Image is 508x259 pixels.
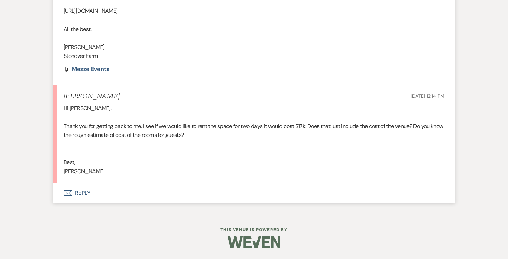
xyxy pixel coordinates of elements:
img: Weven Logo [228,230,280,255]
span: Mezze Events [72,65,110,73]
span: All the best, [64,25,92,33]
a: Mezze Events [72,66,110,72]
span: [DATE] 12:14 PM [411,93,445,99]
div: Hi [PERSON_NAME], Thank you for getting back to me. I see if we would like to rent the space for ... [64,104,445,176]
span: Stonover Farm [64,52,98,60]
span: [URL][DOMAIN_NAME] [64,7,117,14]
span: [PERSON_NAME] [64,43,105,51]
button: Reply [53,183,455,203]
h5: [PERSON_NAME] [64,92,120,101]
